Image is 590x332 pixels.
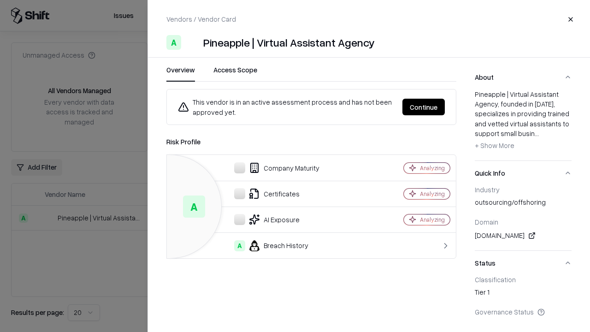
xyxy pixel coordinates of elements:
div: Analyzing [420,190,445,198]
div: Certificates [174,188,372,199]
button: + Show More [475,138,514,153]
div: Risk Profile [166,136,456,147]
div: Quick Info [475,185,572,250]
div: Industry [475,185,572,194]
button: Status [475,251,572,275]
div: A [183,196,205,218]
div: Classification [475,275,572,284]
div: A [166,35,181,50]
div: Tier 1 [475,287,572,300]
p: Vendors / Vendor Card [166,14,236,24]
button: Overview [166,65,195,82]
div: Analyzing [420,216,445,224]
div: Governance Status [475,308,572,316]
button: Quick Info [475,161,572,185]
span: ... [535,129,539,137]
div: Breach History [174,240,372,251]
div: outsourcing/offshoring [475,197,572,210]
img: Pineapple | Virtual Assistant Agency [185,35,200,50]
button: Access Scope [213,65,257,82]
div: Analyzing [420,164,445,172]
div: About [475,89,572,160]
button: About [475,65,572,89]
span: + Show More [475,141,514,149]
div: [DOMAIN_NAME] [475,230,572,241]
div: AI Exposure [174,214,372,225]
div: A [234,240,245,251]
div: Company Maturity [174,162,372,173]
div: Domain [475,218,572,226]
div: Pineapple | Virtual Assistant Agency [203,35,375,50]
div: This vendor is in an active assessment process and has not been approved yet. [178,97,395,117]
button: Continue [402,99,445,115]
div: Pineapple | Virtual Assistant Agency, founded in [DATE], specializes in providing trained and vet... [475,89,572,153]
